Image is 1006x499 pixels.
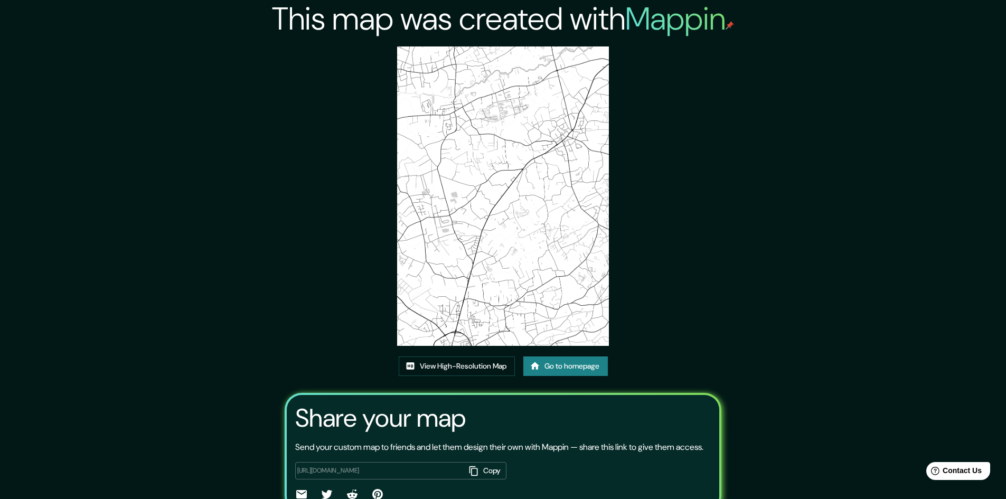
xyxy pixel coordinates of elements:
[397,46,609,346] img: created-map
[726,21,734,30] img: mappin-pin
[399,356,515,376] a: View High-Resolution Map
[523,356,608,376] a: Go to homepage
[912,458,994,487] iframe: Help widget launcher
[295,403,466,433] h3: Share your map
[465,462,506,479] button: Copy
[295,441,703,454] p: Send your custom map to friends and let them design their own with Mappin — share this link to gi...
